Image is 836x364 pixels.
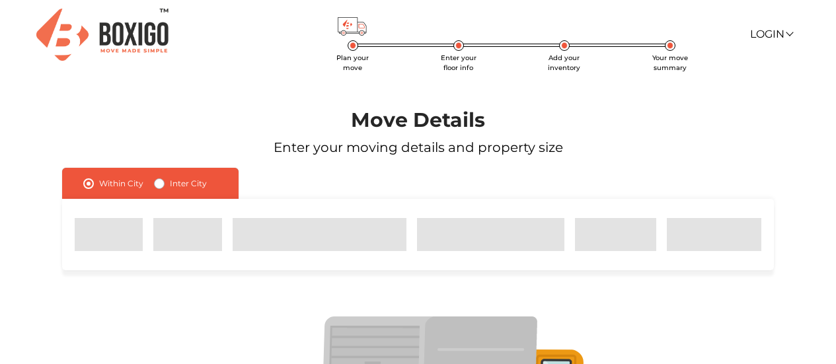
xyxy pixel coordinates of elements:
[99,176,143,192] label: Within City
[34,137,803,157] p: Enter your moving details and property size
[36,9,169,61] img: Boxigo
[34,108,803,132] h1: Move Details
[548,54,580,72] span: Add your inventory
[336,54,369,72] span: Plan your move
[750,28,792,40] a: Login
[170,176,207,192] label: Inter City
[441,54,476,72] span: Enter your floor info
[652,54,688,72] span: Your move summary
